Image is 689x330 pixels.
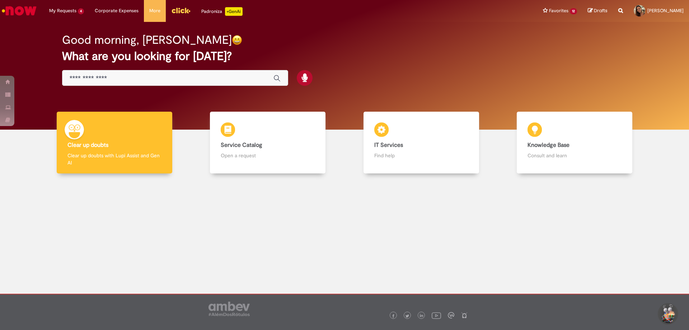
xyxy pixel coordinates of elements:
span: [PERSON_NAME] [647,8,684,14]
p: Find help [374,152,468,159]
p: Open a request [221,152,315,159]
img: logo_footer_facebook.png [392,314,395,318]
p: Clear up doubts with Lupi Assist and Gen AI [67,152,161,166]
a: Service Catalog Open a request [191,112,345,174]
span: Favorites [549,7,568,14]
p: Consult and learn [528,152,622,159]
img: click_logo_yellow_360x200.png [171,5,191,16]
b: Service Catalog [221,141,262,149]
a: Knowledge Base Consult and learn [498,112,652,174]
a: Clear up doubts Clear up doubts with Lupi Assist and Gen AI [38,112,191,174]
img: logo_footer_workplace.png [448,312,454,319]
img: logo_footer_naosei.png [461,312,468,319]
h2: Good morning, [PERSON_NAME] [62,34,232,46]
a: IT Services Find help [344,112,498,174]
span: 4 [78,8,84,14]
span: More [149,7,160,14]
span: My Requests [49,7,76,14]
img: logo_footer_youtube.png [432,311,441,320]
img: logo_footer_ambev_rotulo_gray.png [208,302,250,316]
h2: What are you looking for [DATE]? [62,50,627,62]
p: +GenAi [225,7,243,16]
img: logo_footer_twitter.png [406,314,409,318]
span: 12 [570,8,577,14]
img: happy-face.png [232,35,242,45]
span: Corporate Expenses [95,7,139,14]
img: ServiceNow [1,4,38,18]
img: logo_footer_linkedin.png [420,314,423,318]
button: Start Support Conversation [657,303,678,325]
div: Padroniza [201,7,243,16]
b: Knowledge Base [528,141,570,149]
a: Drafts [588,8,608,14]
span: Drafts [594,7,608,14]
b: Clear up doubts [67,141,108,149]
b: IT Services [374,141,403,149]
